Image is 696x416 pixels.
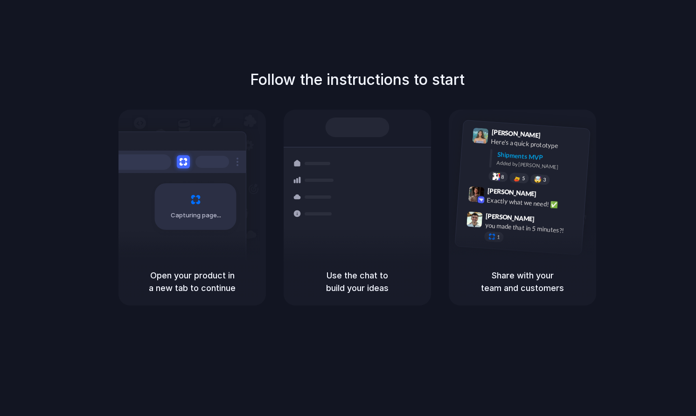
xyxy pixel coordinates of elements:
span: 8 [501,174,504,180]
span: 3 [543,177,546,182]
h5: Use the chat to build your ideas [295,269,420,294]
span: 1 [497,235,500,240]
h1: Follow the instructions to start [250,69,465,91]
h5: Share with your team and customers [460,269,585,294]
span: [PERSON_NAME] [487,186,536,199]
div: 🤯 [534,176,542,183]
span: Capturing page [171,211,223,220]
div: Exactly what we need! ✅ [487,195,580,211]
span: [PERSON_NAME] [486,211,535,224]
span: 9:42 AM [539,190,558,201]
div: Here's a quick prototype [491,137,584,153]
div: Shipments MVP [497,150,583,165]
span: [PERSON_NAME] [491,127,541,140]
span: 9:47 AM [537,215,557,227]
h5: Open your product in a new tab to continue [130,269,255,294]
span: 9:41 AM [543,132,563,143]
div: you made that in 5 minutes?! [485,221,578,236]
span: 5 [522,176,525,181]
div: Added by [PERSON_NAME] [496,159,582,173]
